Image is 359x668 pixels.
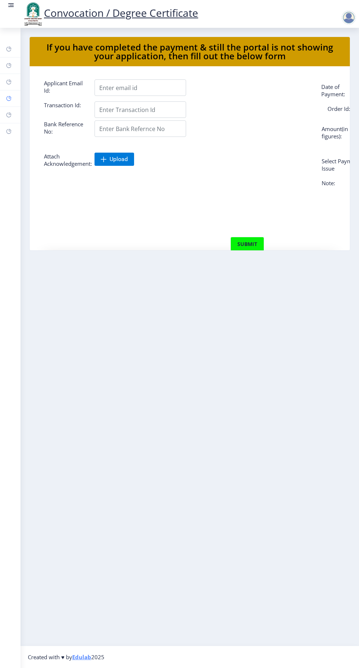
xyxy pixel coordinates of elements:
[95,79,186,96] input: Enter email id
[38,101,89,115] label: Transaction Id:
[110,156,128,163] span: Upload
[28,653,104,661] span: Created with ♥ by 2025
[95,101,186,118] input: Enter Transaction Id
[38,79,89,94] label: Applicant Email Id:
[230,237,264,251] button: submit
[72,653,91,661] a: Edulab
[30,37,350,66] nb-card-header: If you have completed the payment & still the portal is not showing your application, then fill o...
[22,6,198,20] a: Convocation / Degree Certificate
[95,120,186,137] input: Enter Bank Refernce No
[38,153,89,167] label: Attach Acknowledgement:
[38,120,89,135] label: Bank Reference No:
[22,1,44,26] img: logo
